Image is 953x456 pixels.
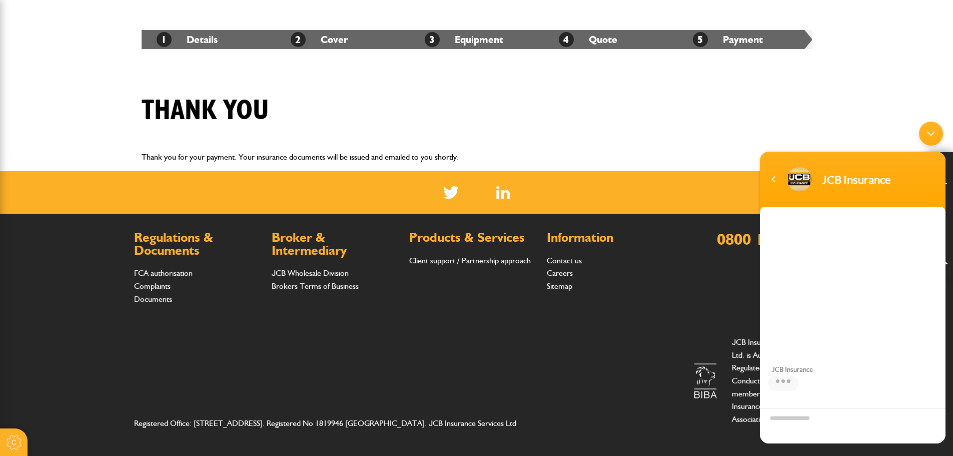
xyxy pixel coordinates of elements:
a: Brokers Terms of Business [272,281,359,291]
h2: Products & Services [409,231,537,244]
span: 3 [425,32,440,47]
a: JCB Wholesale Division [272,268,349,278]
h2: Information [547,231,674,244]
a: 4Quote [559,34,617,46]
a: Sitemap [547,281,572,291]
a: Careers [547,268,573,278]
a: 2Cover [291,34,348,46]
p: Thank you for your payment. Your insurance documents will be issued and emailed to you shortly. [142,151,812,164]
h2: Regulations & Documents [134,231,262,257]
img: Linked In [496,186,510,199]
span: 4 [559,32,574,47]
a: FCA authorisation [134,268,193,278]
img: Twitter [443,186,459,199]
a: 1Details [157,34,218,46]
address: Registered Office: [STREET_ADDRESS]. Registered No 1819946 [GEOGRAPHIC_DATA]. JCB Insurance Servi... [134,417,538,430]
span: 5 [693,32,708,47]
a: Contact us [547,256,582,265]
h1: Thank you [142,94,269,128]
a: 0800 141 2877 [717,229,819,249]
h2: Broker & Intermediary [272,231,399,257]
a: Complaints [134,281,171,291]
iframe: SalesIQ Chatwindow [755,117,950,448]
span: 2 [291,32,306,47]
a: 3Equipment [425,34,503,46]
a: Documents [134,294,172,304]
span: 1 [157,32,172,47]
p: JCB Insurance Services Ltd. is Authorised and Regulated by the Financial Conduct Authority and is... [732,336,819,425]
a: LinkedIn [496,186,510,199]
a: Client support / Partnership approach [409,256,531,265]
li: Payment [678,30,812,49]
